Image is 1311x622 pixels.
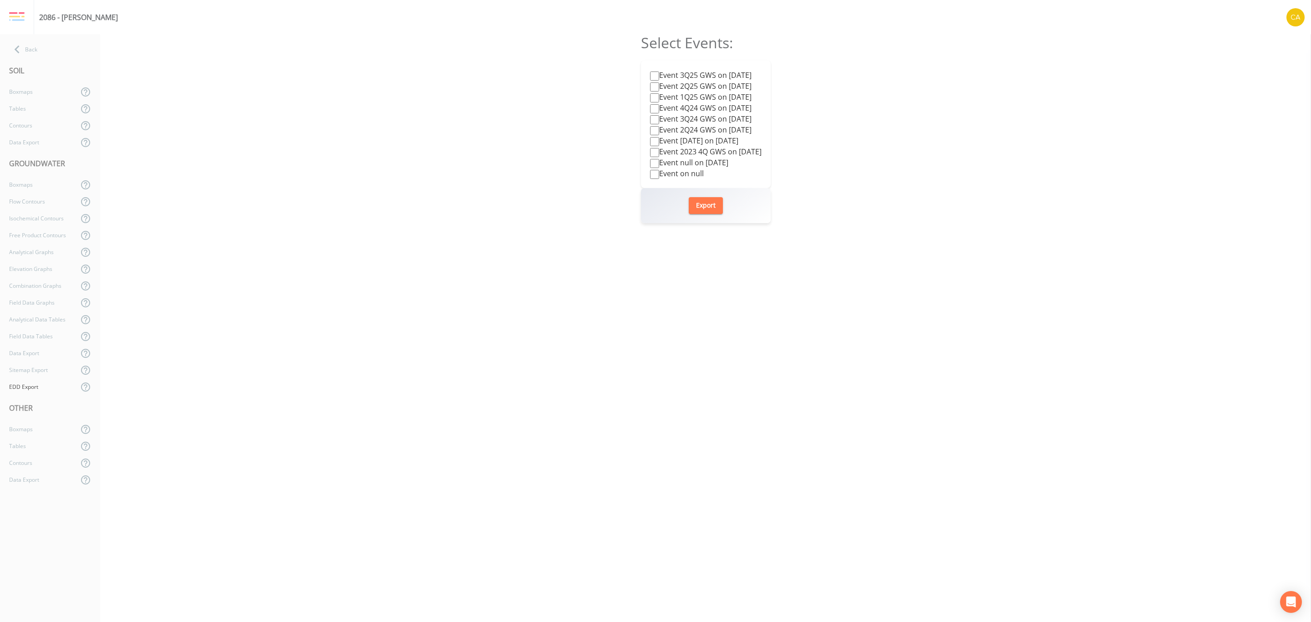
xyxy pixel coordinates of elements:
h2: Select Events: [641,34,771,51]
label: Event 4Q24 GWS on [DATE] [650,102,752,113]
input: Event 3Q25 GWS on [DATE] [650,71,659,81]
label: Event 1Q25 GWS on [DATE] [650,92,752,102]
input: Event [DATE] on [DATE] [650,137,659,146]
img: 37d9cc7f3e1b9ec8ec648c4f5b158cdc [1286,8,1305,26]
label: Event on null [650,168,704,179]
label: Event 2023 4Q GWS on [DATE] [650,146,762,157]
label: Event null on [DATE] [650,157,728,168]
input: Event 2023 4Q GWS on [DATE] [650,148,659,157]
img: logo [9,12,25,22]
label: Event 2Q24 GWS on [DATE] [650,124,752,135]
button: Export [689,197,723,214]
input: Event 2Q25 GWS on [DATE] [650,82,659,92]
input: Event 2Q24 GWS on [DATE] [650,126,659,135]
input: Event null on [DATE] [650,159,659,168]
input: Event 4Q24 GWS on [DATE] [650,104,659,113]
div: 2086 - [PERSON_NAME] [39,12,118,23]
label: Event [DATE] on [DATE] [650,135,738,146]
input: Event 3Q24 GWS on [DATE] [650,115,659,124]
input: Event 1Q25 GWS on [DATE] [650,93,659,102]
label: Event 3Q24 GWS on [DATE] [650,113,752,124]
input: Event on null [650,170,659,179]
div: Open Intercom Messenger [1280,591,1302,613]
label: Event 3Q25 GWS on [DATE] [650,70,752,81]
label: Event 2Q25 GWS on [DATE] [650,81,752,92]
